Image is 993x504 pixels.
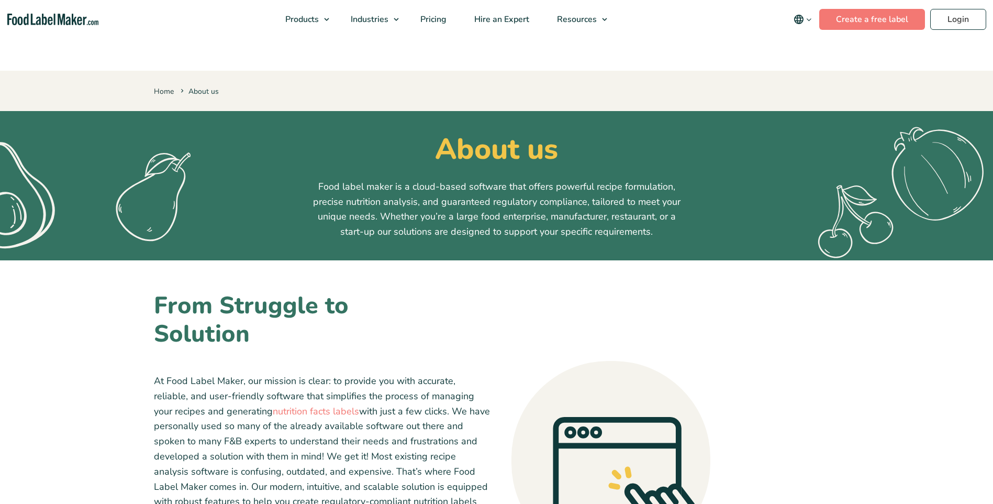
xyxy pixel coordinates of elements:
span: Products [282,14,320,25]
span: Hire an Expert [471,14,530,25]
p: Food label maker is a cloud-based software that offers powerful recipe formulation, precise nutri... [308,179,685,239]
span: Industries [348,14,389,25]
span: Pricing [417,14,448,25]
a: Login [930,9,986,30]
span: Resources [554,14,598,25]
a: Create a free label [819,9,925,30]
a: nutrition facts labels [273,405,359,418]
h1: About us [154,132,840,167]
h2: From Struggle to Solution [154,292,422,348]
span: About us [178,86,219,96]
a: Home [154,86,174,96]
